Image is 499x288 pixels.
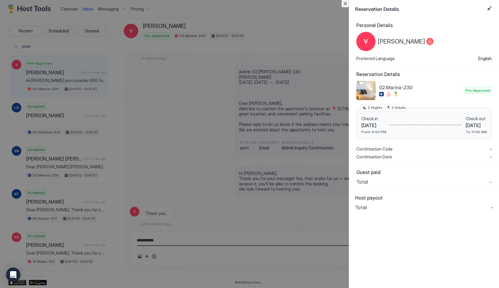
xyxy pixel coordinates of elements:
[6,268,20,282] div: Open Intercom Messenger
[356,22,492,28] span: Personal Details
[355,5,485,12] span: Reservation Details
[378,38,425,45] span: [PERSON_NAME]
[466,122,487,128] span: [DATE]
[361,130,386,134] span: From 4:00 PM
[368,105,382,110] span: 2 Nights
[391,105,406,110] span: 2 Adults
[355,204,367,210] span: Total
[356,81,376,100] div: listing image
[490,179,492,185] span: -
[490,154,492,160] span: -
[356,154,392,160] span: Confirmation Date
[361,122,386,128] span: [DATE]
[490,146,492,152] span: -
[466,130,487,134] span: To 11:00 AM
[478,56,492,61] span: English
[466,116,487,121] span: Check out
[355,195,493,201] span: Host payout
[356,146,393,152] span: Confirmation Code
[486,5,493,12] button: Edit reservation
[361,116,386,121] span: Check in
[356,56,395,61] span: Preferred Language
[466,88,490,93] span: Pre-Approved
[356,179,368,185] span: Total
[379,84,462,90] span: 02.Marina-230
[356,71,492,77] span: Reservation Details
[491,204,493,210] span: -
[364,37,368,46] span: V
[356,169,492,175] span: Guest paid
